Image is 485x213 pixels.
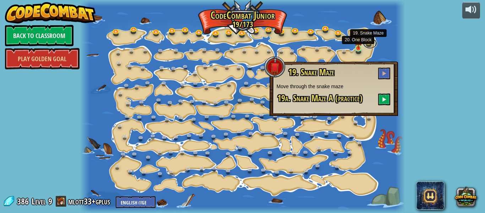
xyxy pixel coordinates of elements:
[68,196,112,207] a: mlott33+gplus
[5,48,80,69] a: Play Golden Goal
[5,25,73,46] a: Back to Classroom
[5,2,96,23] img: CodeCombat - Learn how to code by playing a game
[288,66,334,78] span: 19. Snake Maze
[355,32,362,49] img: level-banner-started.png
[378,94,390,105] button: Play
[48,196,52,207] span: 9
[378,68,390,79] button: Play
[462,2,480,19] button: Adjust volume
[32,196,46,207] span: Level
[277,92,363,104] span: 19a. Snake Maze A (practice)
[17,196,31,207] span: 386
[277,83,391,90] p: Move through the snake maze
